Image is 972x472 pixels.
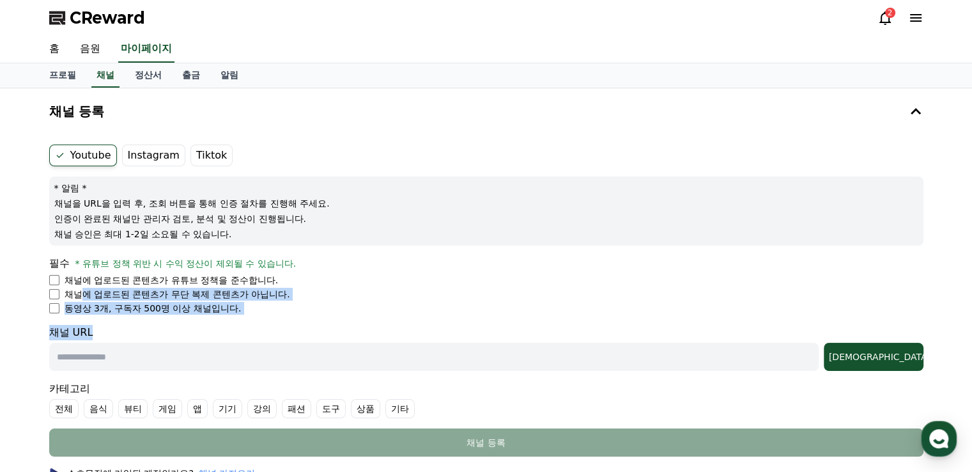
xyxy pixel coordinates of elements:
[885,8,895,18] div: 2
[125,63,172,88] a: 정산서
[70,36,111,63] a: 음원
[65,302,242,315] p: 동영상 3개, 구독자 500명 이상 채널입니다.
[65,288,290,301] p: 채널에 업로드된 콘텐츠가 무단 복제 콘텐츠가 아닙니다.
[122,145,185,166] label: Instagram
[84,399,113,418] label: 음식
[49,399,79,418] label: 전체
[197,385,213,395] span: 설정
[54,197,918,210] p: 채널을 URL을 입력 후, 조회 버튼을 통해 인증 절차를 진행해 주세요.
[153,399,182,418] label: 게임
[49,325,923,371] div: 채널 URL
[54,212,918,225] p: 인증이 완료된 채널만 관리자 검토, 분석 및 정산이 진행됩니다.
[118,36,174,63] a: 마이페이지
[117,386,132,396] span: 대화
[49,381,923,418] div: 카테고리
[190,145,233,166] label: Tiktok
[39,63,86,88] a: 프로필
[49,429,923,457] button: 채널 등록
[39,36,70,63] a: 홈
[829,350,918,363] div: [DEMOGRAPHIC_DATA]
[4,366,84,398] a: 홈
[282,399,311,418] label: 패션
[75,436,898,449] div: 채널 등록
[49,8,145,28] a: CReward
[54,228,918,240] p: 채널 승인은 최대 1-2일 소요될 수 있습니다.
[84,366,165,398] a: 대화
[65,274,279,287] p: 채널에 업로드된 콘텐츠가 유튜브 정책을 준수합니다.
[49,104,105,118] h4: 채널 등록
[247,399,277,418] label: 강의
[385,399,415,418] label: 기타
[91,63,120,88] a: 채널
[49,257,70,269] span: 필수
[210,63,249,88] a: 알림
[40,385,48,395] span: 홈
[351,399,380,418] label: 상품
[75,258,297,269] span: * 유튜브 정책 위반 시 수익 정산이 제외될 수 있습니다.
[165,366,245,398] a: 설정
[70,8,145,28] span: CReward
[49,145,117,166] label: Youtube
[44,93,929,129] button: 채널 등록
[213,399,242,418] label: 기기
[172,63,210,88] a: 출금
[824,343,923,371] button: [DEMOGRAPHIC_DATA]
[877,10,893,26] a: 2
[118,399,148,418] label: 뷰티
[187,399,208,418] label: 앱
[316,399,346,418] label: 도구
